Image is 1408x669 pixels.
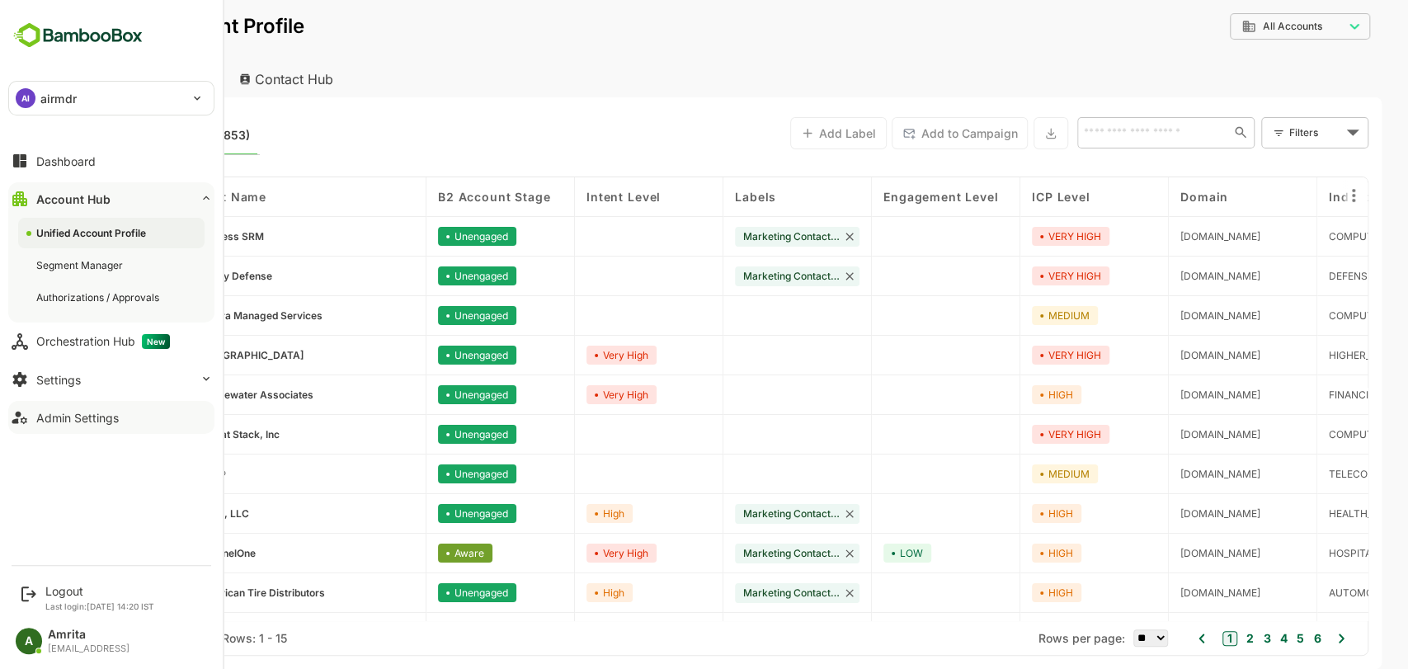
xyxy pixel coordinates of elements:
button: Settings [8,363,214,396]
div: Very High [529,385,599,404]
div: Unengaged [380,346,459,365]
div: Total Rows: 23853 | Rows: 1 - 15 [49,631,229,645]
span: COMPUTER_SOFTWARE [1271,230,1387,243]
span: Account Name [116,190,209,204]
div: Marketing Contacts [DATE] Acc [677,227,802,247]
button: 4 [1218,629,1230,648]
span: Intent Level [529,190,603,204]
p: Unified Account Profile [26,16,247,36]
div: VERY HIGH [974,227,1052,246]
span: AUTOMOTIVE [1271,587,1337,599]
div: HIGH [974,385,1024,404]
span: HIGHER_EDUCATION [1271,349,1370,361]
span: atd-us.com [1123,587,1203,599]
div: Unengaged [380,583,459,602]
div: Aware [380,544,435,563]
span: SentinelOne [141,547,198,559]
div: LOW [826,544,874,563]
div: Marketing Contacts [DATE] Acc [677,266,802,286]
div: VERY HIGH [974,346,1052,365]
span: B2 Account Stage [380,190,492,204]
span: iherb.com [1123,507,1203,520]
span: FINANCIAL_SERVICES [1271,389,1375,401]
div: Orchestration Hub [36,334,170,349]
div: HIGH [974,504,1024,523]
div: [EMAIL_ADDRESS] [48,643,129,654]
div: Logout [45,584,154,598]
span: odu.edu [1123,349,1203,361]
span: Binary Defense [141,270,214,282]
span: Engagement Level [826,190,940,204]
button: 6 [1251,629,1263,648]
div: Account Hub [26,61,162,97]
span: Domain [1123,190,1170,204]
span: threatstack.com [1123,428,1203,441]
div: MEDIUM [974,306,1040,325]
span: sentinelone.com [1123,547,1203,559]
span: Marketing Contacts [DATE] Acc [685,230,782,243]
button: Export the selected data as CSV [976,117,1010,149]
button: Add Label [732,117,829,149]
span: Castra Managed Services [141,309,265,322]
img: BambooboxFullLogoMark.5f36c76dfaba33ec1ec1367b70bb1252.svg [8,20,148,51]
div: Unengaged [380,266,459,285]
div: Unengaged [380,425,459,444]
span: Marketing Contacts [DATE] Acc [685,270,782,282]
div: Filters [1230,115,1311,150]
div: AIairmdr [9,82,214,115]
span: TELECOMMUNICATIONS [1271,468,1389,480]
button: Dashboard [8,144,214,177]
span: iHerb, LLC [141,507,191,520]
div: High [529,504,575,523]
span: Fortress SRM [141,230,206,243]
button: 5 [1235,629,1246,648]
p: Last login: [DATE] 14:20 IST [45,601,154,611]
span: ICP Level [974,190,1033,204]
div: Admin Settings [36,411,119,425]
div: HIGH [974,544,1024,563]
span: Industry [1271,190,1325,204]
span: Rows per page: [981,631,1067,645]
span: DEFENSE_SPACE [1271,270,1352,282]
div: MEDIUM [974,464,1040,483]
span: COMPUTER_SOFTWARE [1271,428,1387,441]
div: Marketing Contacts [DATE] Acc [677,583,802,603]
span: Known accounts you’ve identified to target - imported from CRM, Offline upload, or promoted from ... [49,125,192,146]
div: VERY HIGH [974,425,1052,444]
button: Admin Settings [8,401,214,434]
div: Unengaged [380,504,459,523]
span: TDS® [141,468,168,480]
span: Threat Stack, Inc [141,428,222,441]
span: New [142,334,170,349]
div: Very High [529,544,599,563]
div: Unengaged [380,385,459,404]
span: HOSPITAL_HEALTH_CARE [1271,547,1393,559]
div: Account Hub [36,192,111,206]
div: VERY HIGH [974,266,1052,285]
div: A [16,628,42,654]
div: All Accounts [1172,11,1312,43]
span: Marketing Contacts [DATE] Acc [685,547,782,559]
span: fortresssrm.com [1123,230,1203,243]
div: Very High [529,346,599,365]
span: castra.io [1123,309,1203,322]
span: Marketing Contacts [DATE] Acc [685,587,782,599]
span: All Accounts [1205,21,1264,32]
span: Marketing Contacts [DATE] Acc [685,507,782,520]
button: 1 [1165,631,1180,646]
span: bridgewater.com [1123,389,1203,401]
button: 3 [1201,629,1213,648]
div: HIGH [974,583,1024,602]
span: HEALTH_WELLNESS_AND_FITNESS [1271,507,1396,520]
span: American Tire Distributors [141,587,267,599]
div: Unengaged [380,306,459,325]
span: Bridgewater Associates [141,389,256,401]
p: airmdr [40,90,77,107]
div: Amrita [48,628,129,642]
div: Unengaged [380,227,459,246]
span: Labels [677,190,718,204]
div: Settings [36,373,81,387]
div: Segment Manager [36,258,126,272]
div: All Accounts [1184,19,1286,34]
div: Dashboard [36,154,96,168]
